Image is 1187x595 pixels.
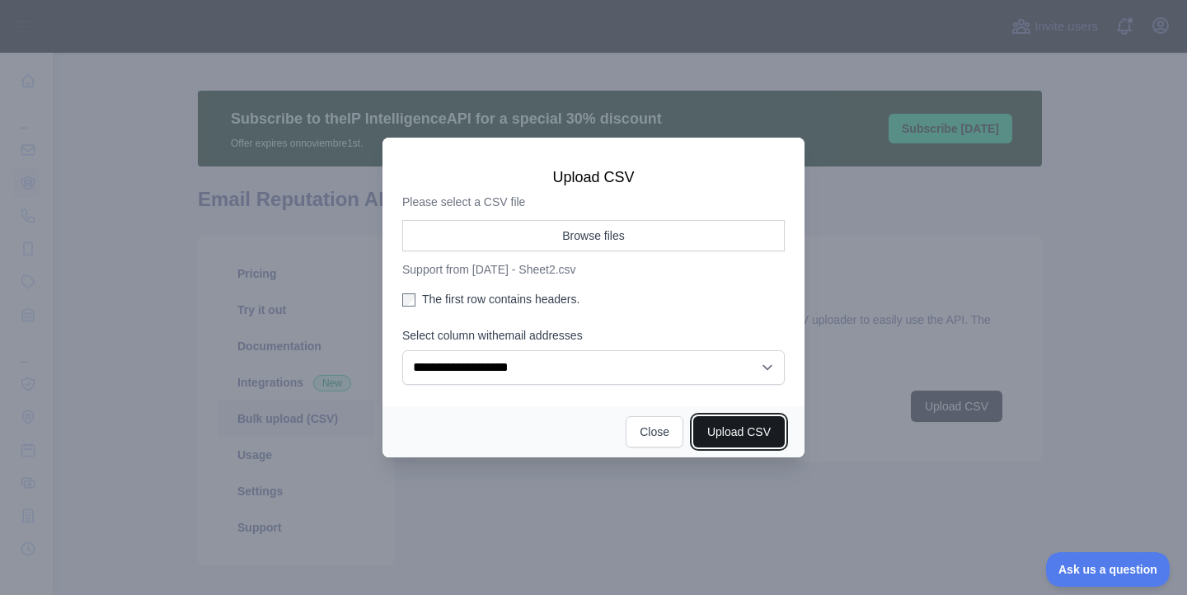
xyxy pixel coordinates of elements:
[626,416,683,447] button: Close
[693,416,785,447] button: Upload CSV
[402,293,415,307] input: The first row contains headers.
[402,291,785,307] label: The first row contains headers.
[402,327,785,344] label: Select column with email addresses
[1046,552,1171,587] iframe: Toggle Customer Support
[402,167,785,187] h3: Upload CSV
[402,194,785,210] p: Please select a CSV file
[402,261,785,278] p: Support from [DATE] - Sheet2.csv
[402,220,785,251] button: Browse files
